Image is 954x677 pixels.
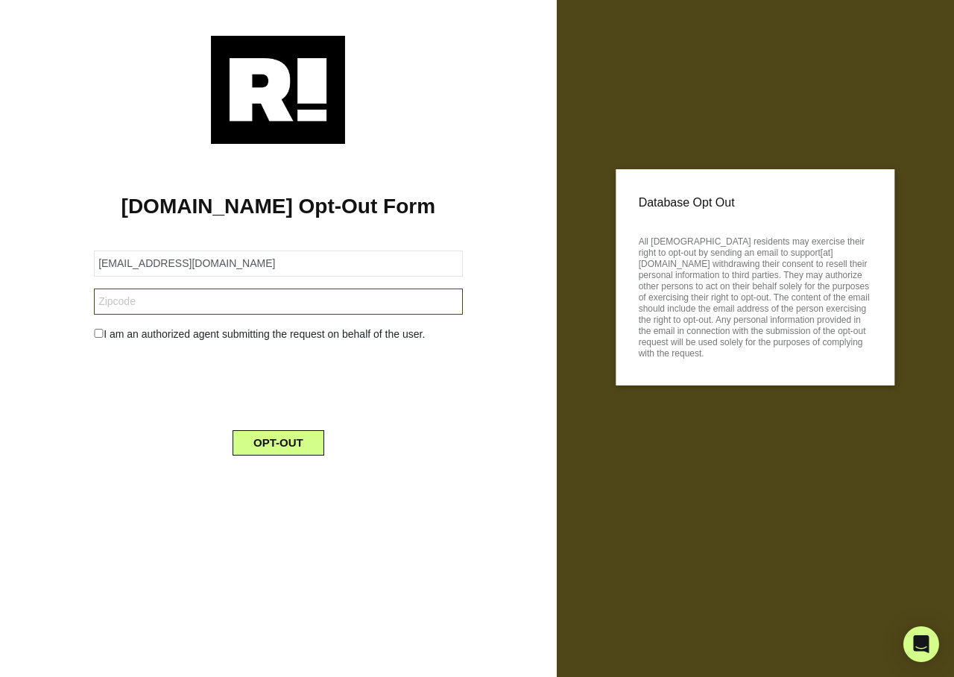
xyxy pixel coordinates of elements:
[94,251,462,277] input: Email Address
[903,626,939,662] div: Open Intercom Messenger
[233,430,324,456] button: OPT-OUT
[639,192,872,214] p: Database Opt Out
[83,327,473,342] div: I am an authorized agent submitting the request on behalf of the user.
[22,194,534,219] h1: [DOMAIN_NAME] Opt-Out Form
[165,354,391,412] iframe: reCAPTCHA
[94,289,462,315] input: Zipcode
[211,36,345,144] img: Retention.com
[639,232,872,359] p: All [DEMOGRAPHIC_DATA] residents may exercise their right to opt-out by sending an email to suppo...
